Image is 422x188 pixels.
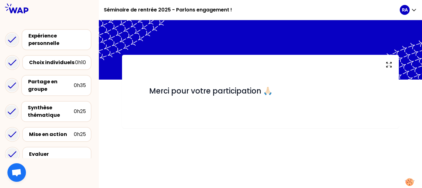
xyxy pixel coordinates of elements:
div: Synthèse thématique [28,104,74,119]
div: Expérience personnelle [28,32,86,47]
div: 0h25 [74,131,86,138]
div: Ouvrir le chat [7,163,26,182]
span: Merci pour votre participation 🙏🏻 [149,86,272,96]
div: 0h25 [74,108,86,115]
div: Evaluer [29,151,86,158]
div: 0h35 [74,82,86,89]
button: RA [400,5,417,15]
div: 0h10 [75,59,86,66]
p: RA [402,7,408,13]
div: Choix individuels [29,59,75,66]
div: Partage en groupe [28,78,74,93]
div: Mise en action [29,131,74,138]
